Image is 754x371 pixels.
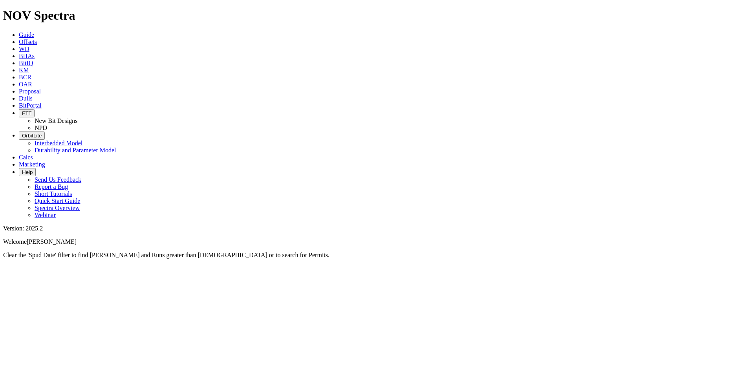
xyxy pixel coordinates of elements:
a: Interbedded Model [35,140,82,146]
a: Quick Start Guide [35,197,80,204]
a: OAR [19,81,32,88]
a: Proposal [19,88,41,95]
a: BitPortal [19,102,42,109]
button: OrbitLite [19,132,45,140]
a: BCR [19,74,31,80]
span: [PERSON_NAME] [27,238,77,245]
a: Short Tutorials [35,190,72,197]
div: Version: 2025.2 [3,225,751,232]
a: Send Us Feedback [35,176,81,183]
a: Report a Bug [35,183,68,190]
a: Guide [19,31,34,38]
h1: NOV Spectra [3,8,751,23]
button: Help [19,168,36,176]
a: Webinar [35,212,56,218]
span: Clear the 'Spud Date' filter to find [PERSON_NAME] and Runs greater than [DEMOGRAPHIC_DATA] or to... [3,252,329,258]
a: Offsets [19,38,37,45]
a: Marketing [19,161,45,168]
a: WD [19,46,29,52]
p: Welcome [3,238,751,245]
a: Dulls [19,95,33,102]
span: FTT [22,110,31,116]
a: BHAs [19,53,35,59]
a: NPD [35,124,47,131]
a: Calcs [19,154,33,161]
span: OrbitLite [22,133,42,139]
a: Durability and Parameter Model [35,147,116,154]
a: Spectra Overview [35,205,80,211]
button: FTT [19,109,35,117]
a: KM [19,67,29,73]
a: BitIQ [19,60,33,66]
a: New Bit Designs [35,117,77,124]
span: Help [22,169,33,175]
